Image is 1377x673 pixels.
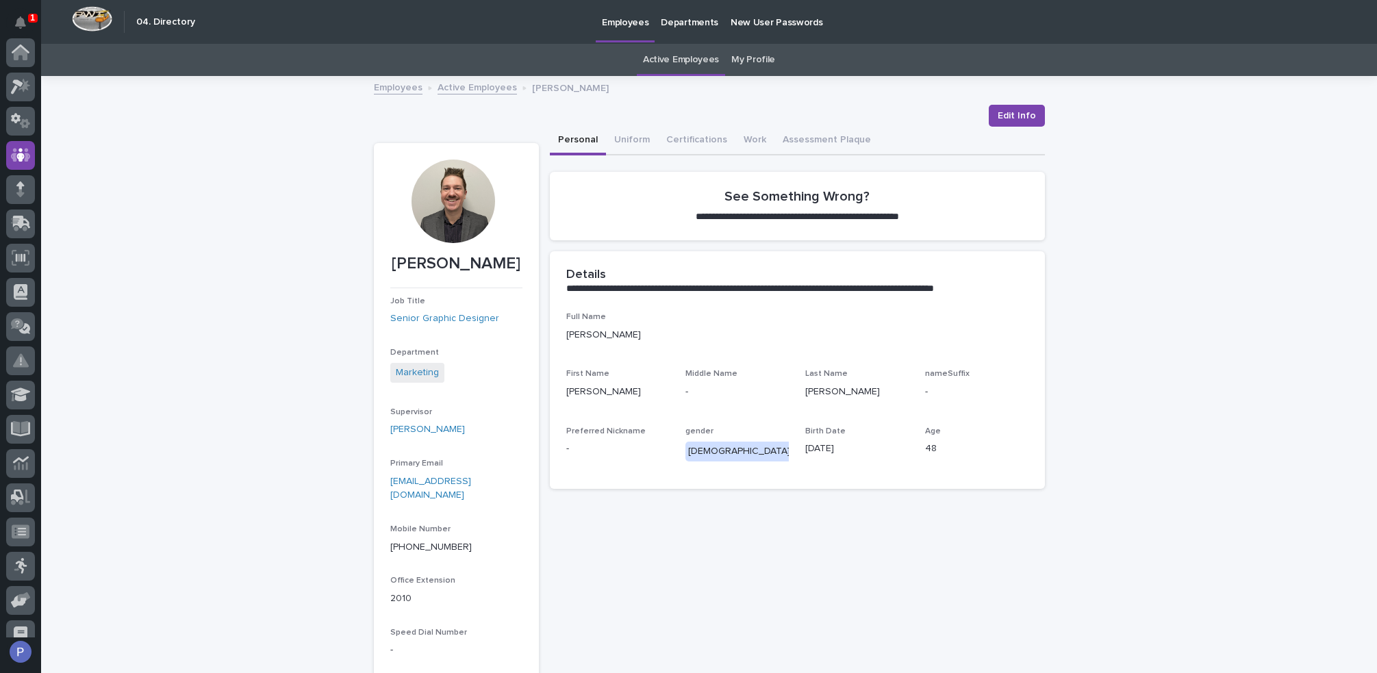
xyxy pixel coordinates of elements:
[550,127,606,155] button: Personal
[805,427,846,435] span: Birth Date
[566,313,606,321] span: Full Name
[390,542,472,552] a: [PHONE_NUMBER]
[685,442,793,461] div: [DEMOGRAPHIC_DATA]
[390,592,522,606] p: 2010
[925,427,941,435] span: Age
[17,16,35,38] div: Notifications1
[6,8,35,37] button: Notifications
[606,127,658,155] button: Uniform
[6,637,35,666] button: users-avatar
[72,6,112,31] img: Workspace Logo
[774,127,879,155] button: Assessment Plaque
[925,370,970,378] span: nameSuffix
[390,254,522,274] p: [PERSON_NAME]
[390,348,439,357] span: Department
[724,188,870,205] h2: See Something Wrong?
[390,408,432,416] span: Supervisor
[30,13,35,23] p: 1
[643,44,719,76] a: Active Employees
[390,312,499,326] a: Senior Graphic Designer
[925,385,1028,399] p: -
[805,370,848,378] span: Last Name
[685,385,789,399] p: -
[136,16,195,28] h2: 04. Directory
[532,79,609,94] p: [PERSON_NAME]
[390,459,443,468] span: Primary Email
[685,427,713,435] span: gender
[805,385,909,399] p: [PERSON_NAME]
[390,628,467,637] span: Speed Dial Number
[566,370,609,378] span: First Name
[566,328,1028,342] p: [PERSON_NAME]
[658,127,735,155] button: Certifications
[685,370,737,378] span: Middle Name
[374,79,422,94] a: Employees
[396,366,439,380] a: Marketing
[390,525,451,533] span: Mobile Number
[566,385,670,399] p: [PERSON_NAME]
[735,127,774,155] button: Work
[390,422,465,437] a: [PERSON_NAME]
[390,643,522,657] p: -
[566,268,606,283] h2: Details
[731,44,775,76] a: My Profile
[989,105,1045,127] button: Edit Info
[805,442,909,456] p: [DATE]
[566,427,646,435] span: Preferred Nickname
[566,442,670,456] p: -
[390,477,471,500] a: [EMAIL_ADDRESS][DOMAIN_NAME]
[998,109,1036,123] span: Edit Info
[390,297,425,305] span: Job Title
[438,79,517,94] a: Active Employees
[925,442,1028,456] p: 48
[390,576,455,585] span: Office Extension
